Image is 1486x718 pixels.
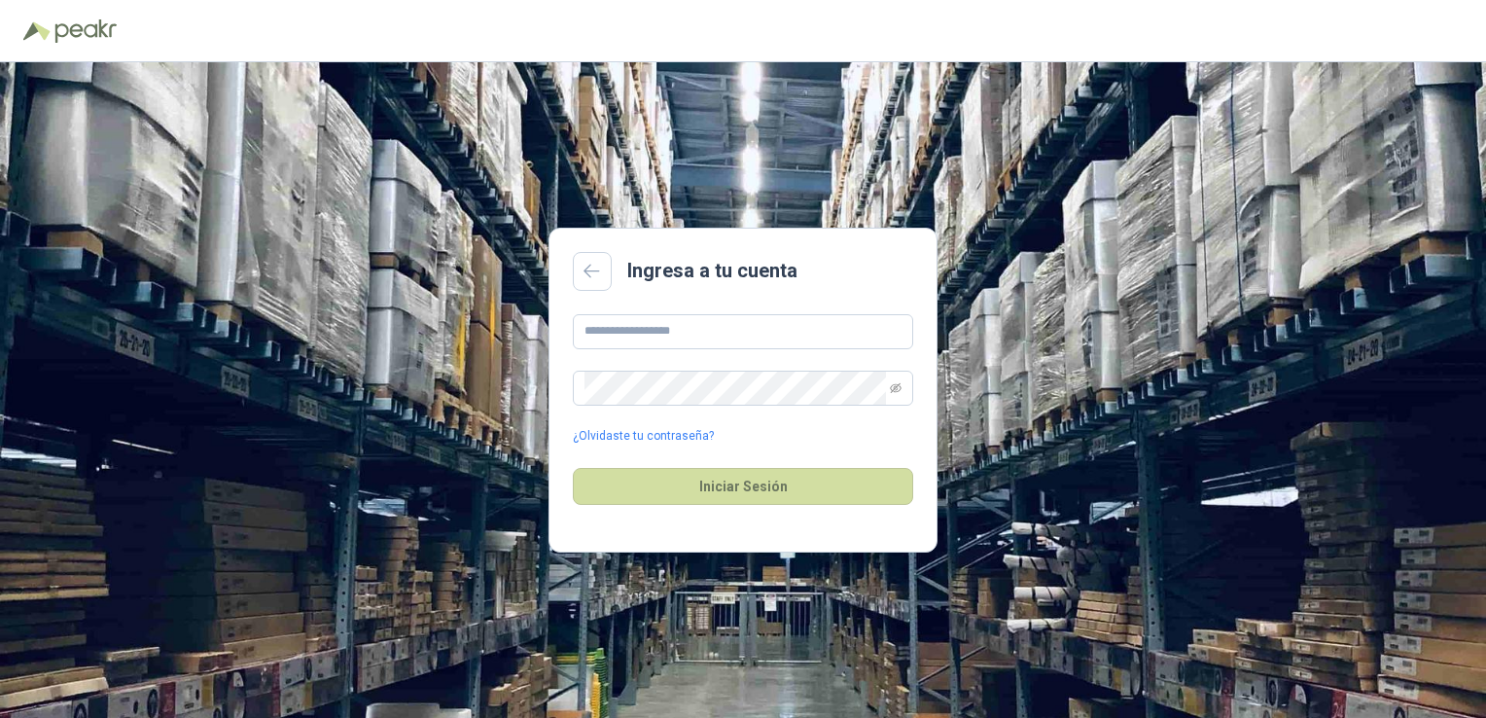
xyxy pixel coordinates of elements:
img: Peakr [54,19,117,43]
img: Logo [23,21,51,41]
h2: Ingresa a tu cuenta [627,256,797,286]
a: ¿Olvidaste tu contraseña? [573,427,714,446]
span: eye-invisible [890,382,902,394]
button: Iniciar Sesión [573,468,913,505]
